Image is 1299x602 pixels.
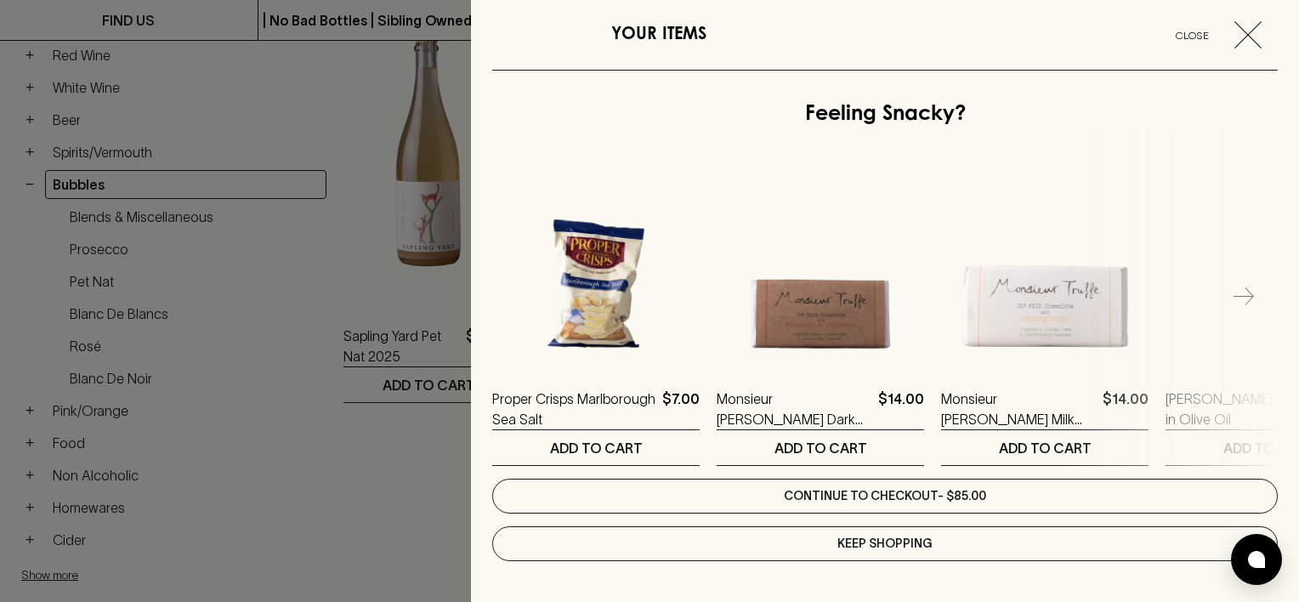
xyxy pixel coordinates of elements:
[492,389,655,429] a: Proper Crisps Marlborough Sea Salt
[941,430,1149,465] button: ADD TO CART
[999,438,1092,458] p: ADD TO CART
[774,438,867,458] p: ADD TO CART
[492,430,700,465] button: ADD TO CART
[492,165,700,372] img: Proper Crisps Marlborough Sea Salt
[717,389,871,429] a: Monsieur [PERSON_NAME] Dark Chocolate with Almonds & Caramel
[1248,551,1265,568] img: bubble-icon
[492,479,1278,514] a: Continue to checkout- $85.00
[717,430,924,465] button: ADD TO CART
[805,101,966,128] h5: Feeling Snacky?
[717,165,924,372] img: Monsieur Truffe Dark Chocolate with Almonds & Caramel
[1103,389,1149,429] p: $14.00
[941,389,1096,429] a: Monsieur [PERSON_NAME] Milk Chocolate With Honeycomb Bar
[941,165,1149,372] img: Monsieur Truffe Milk Chocolate With Honeycomb Bar
[492,526,1278,561] button: Keep Shopping
[662,389,700,429] p: $7.00
[1157,21,1275,48] button: Close
[550,438,643,458] p: ADD TO CART
[878,389,924,429] p: $14.00
[611,21,706,48] h6: YOUR ITEMS
[1157,26,1228,44] span: Close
